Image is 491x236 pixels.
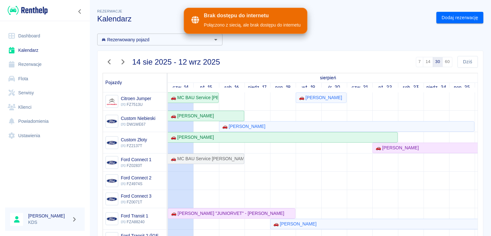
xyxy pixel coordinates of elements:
[105,80,122,85] span: Pojazdy
[271,221,316,227] div: 🚗 [PERSON_NAME]
[246,83,268,92] a: 17 sierpnia 2025
[220,123,265,130] div: 🚗 [PERSON_NAME]
[8,5,48,16] img: Renthelp logo
[106,96,117,107] img: Image
[121,143,147,149] p: FZ2137T
[416,57,424,67] button: 7 dni
[168,134,214,141] div: 🚗 [PERSON_NAME]
[28,213,69,219] h6: [PERSON_NAME]
[5,57,85,72] a: Rezerwacje
[318,73,338,83] a: 14 sierpnia 2025
[171,83,190,92] a: 14 sierpnia 2025
[121,199,152,205] p: FZ0071T
[274,83,292,92] a: 18 sierpnia 2025
[5,43,85,58] a: Kalendarz
[211,35,220,44] button: Otwórz
[121,163,152,169] p: FZ0283T
[377,83,394,92] a: 22 sierpnia 2025
[121,193,152,199] h6: Ford Connect 3
[5,129,85,143] a: Ustawienia
[97,9,122,13] span: Rezerwacje
[106,214,117,224] img: Image
[121,156,152,163] h6: Ford Connect 1
[168,210,284,217] div: 🚗 [PERSON_NAME] "JUNIORVET" - [PERSON_NAME]
[75,7,85,16] button: Zwiń nawigację
[300,83,317,92] a: 19 sierpnia 2025
[121,175,152,181] h6: Ford Connect 2
[423,57,433,67] button: 14 dni
[99,35,210,43] input: Wyszukaj i wybierz pojazdy...
[121,95,151,102] h6: Citroen Jumper
[121,213,148,219] h6: Ford Transit 1
[204,12,301,19] div: Brak dostępu do internetu
[28,219,69,226] p: KDS
[350,83,369,92] a: 21 sierpnia 2025
[5,5,48,16] a: Renthelp logo
[296,94,342,101] div: 🚗 [PERSON_NAME]
[168,94,218,101] div: 🚗 MC BAU Service [PERSON_NAME] - [PERSON_NAME]
[106,176,117,186] img: Image
[199,83,214,92] a: 15 sierpnia 2025
[132,58,220,67] h3: 14 sie 2025 - 12 wrz 2025
[121,102,151,107] p: FZ7513U
[223,83,241,92] a: 16 sierpnia 2025
[106,116,117,127] img: Image
[204,22,301,28] div: Połączono z siecią, ale brak dostępu do internetu
[457,56,478,68] button: Dziś
[326,83,342,92] a: 20 sierpnia 2025
[168,155,244,162] div: 🚗 MC BAU Service [PERSON_NAME] - [PERSON_NAME]
[121,122,155,127] p: DW1WE67
[5,29,85,43] a: Dashboard
[401,83,420,92] a: 23 sierpnia 2025
[121,181,152,187] p: FZ4974S
[5,114,85,129] a: Powiadomienia
[168,113,214,119] div: 🚗 [PERSON_NAME]
[5,72,85,86] a: Flota
[433,57,443,67] button: 30 dni
[97,14,431,23] h3: Kalendarz
[5,86,85,100] a: Serwisy
[106,194,117,204] img: Image
[452,83,472,92] a: 25 sierpnia 2025
[121,219,148,225] p: FZA88240
[121,137,147,143] h6: Custom Złoty
[106,138,117,148] img: Image
[106,157,117,168] img: Image
[373,145,419,151] div: 🚗 [PERSON_NAME]
[121,115,155,122] h6: Custom Niebieski
[425,83,448,92] a: 24 sierpnia 2025
[5,100,85,114] a: Klienci
[436,12,483,24] a: Dodaj rezerwację
[442,57,452,67] button: 60 dni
